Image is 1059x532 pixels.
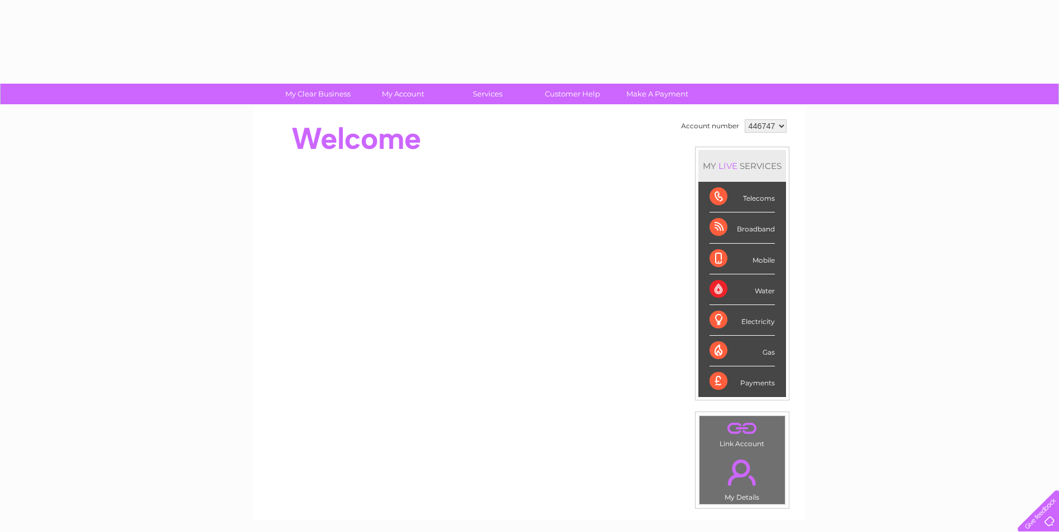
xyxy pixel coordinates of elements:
a: Make A Payment [611,84,703,104]
a: My Account [357,84,449,104]
a: Services [442,84,534,104]
div: Electricity [710,305,775,336]
a: . [702,419,782,438]
div: Mobile [710,244,775,274]
div: Gas [710,336,775,366]
div: Broadband [710,212,775,243]
td: Account number [678,117,742,136]
div: Water [710,274,775,305]
a: . [702,453,782,492]
a: My Clear Business [272,84,364,104]
td: Link Account [699,415,785,451]
td: My Details [699,450,785,505]
a: Customer Help [526,84,619,104]
div: LIVE [716,161,740,171]
div: Payments [710,366,775,396]
div: Telecoms [710,182,775,212]
div: MY SERVICES [698,150,786,182]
